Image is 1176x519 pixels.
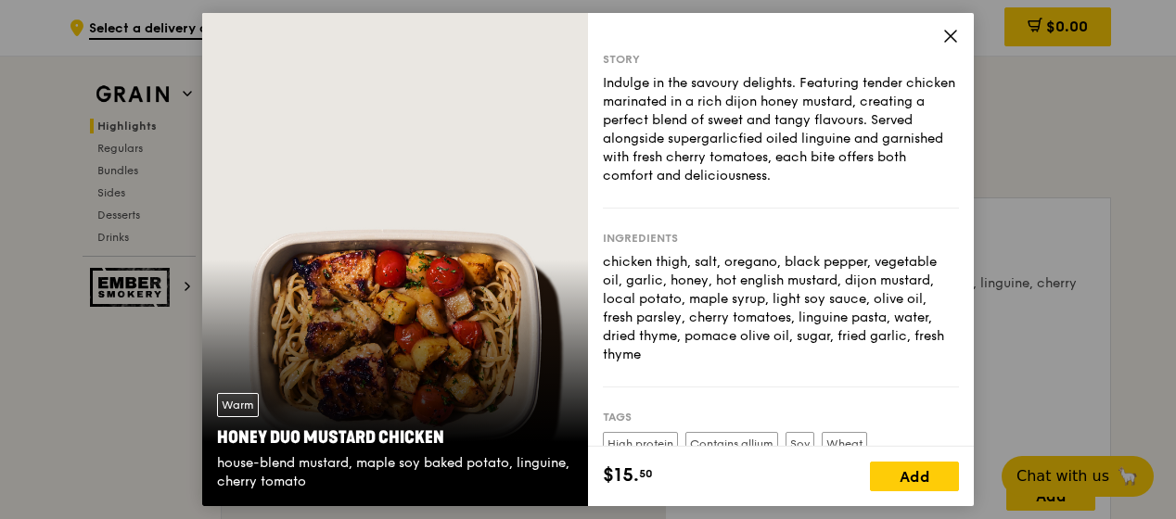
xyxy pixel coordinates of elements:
[217,393,259,417] div: Warm
[603,52,959,67] div: Story
[639,466,653,481] span: 50
[603,253,959,364] div: chicken thigh, salt, oregano, black pepper, vegetable oil, garlic, honey, hot english mustard, di...
[603,231,959,246] div: Ingredients
[786,432,814,456] label: Soy
[217,454,573,491] div: house-blend mustard, maple soy baked potato, linguine, cherry tomato
[870,462,959,491] div: Add
[603,74,959,185] div: Indulge in the savoury delights. Featuring tender chicken marinated in a rich dijon honey mustard...
[603,410,959,424] div: Tags
[603,432,678,456] label: High protein
[217,424,573,450] div: Honey Duo Mustard Chicken
[685,432,778,456] label: Contains allium
[822,432,867,456] label: Wheat
[603,462,639,489] span: $15.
